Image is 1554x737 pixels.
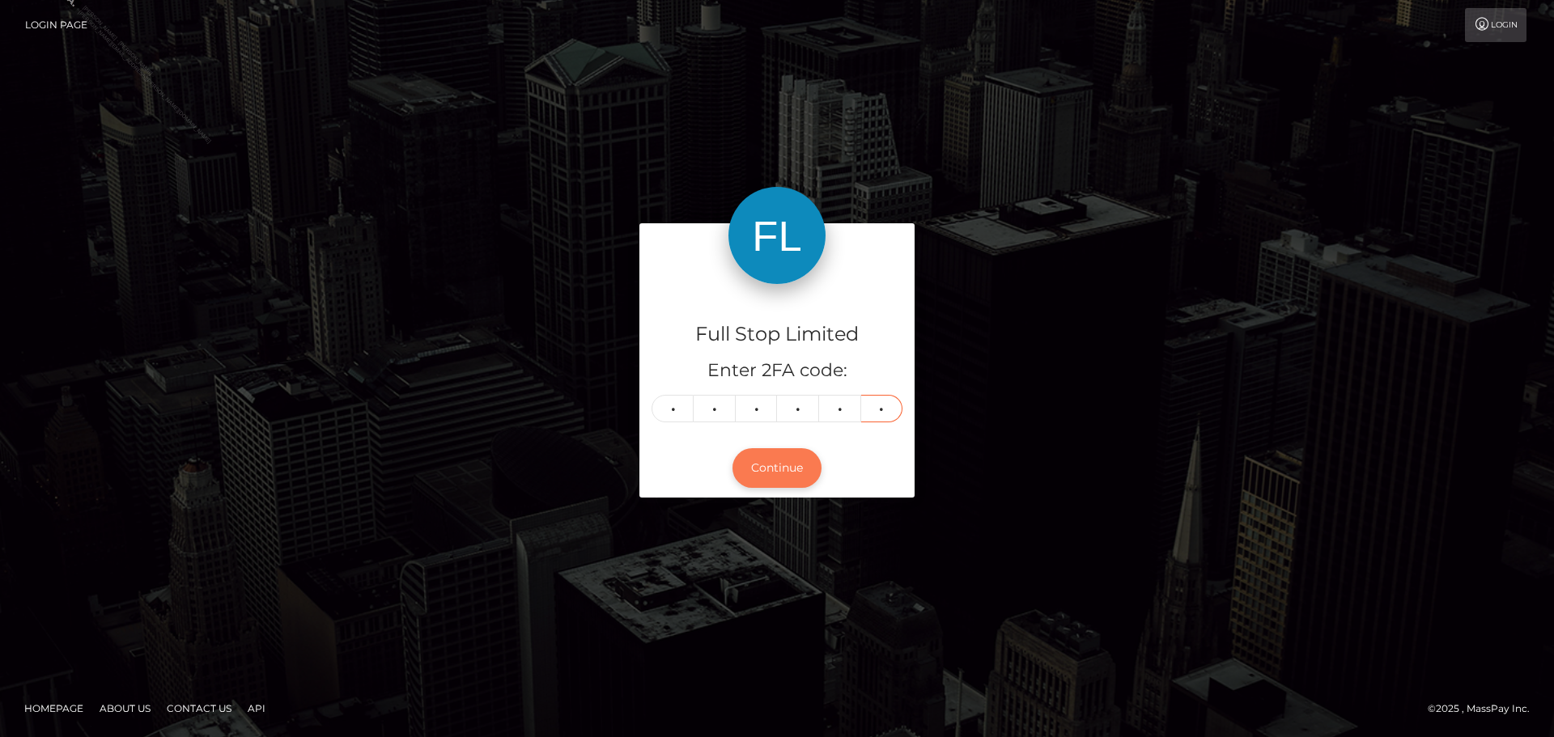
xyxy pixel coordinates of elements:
[18,696,90,721] a: Homepage
[1428,700,1542,718] div: © 2025 , MassPay Inc.
[1465,8,1526,42] a: Login
[728,187,826,284] img: Full Stop Limited
[241,696,272,721] a: API
[652,320,902,349] h4: Full Stop Limited
[160,696,238,721] a: Contact Us
[25,8,87,42] a: Login Page
[732,448,822,488] button: Continue
[652,358,902,383] h5: Enter 2FA code:
[93,696,157,721] a: About Us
